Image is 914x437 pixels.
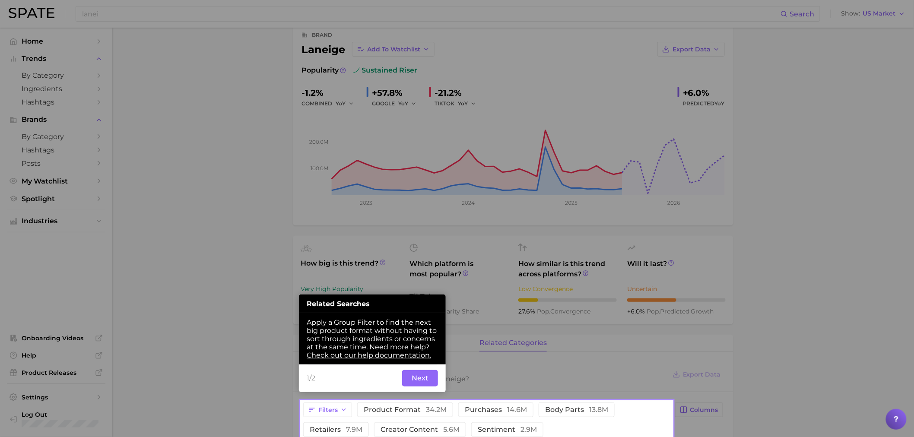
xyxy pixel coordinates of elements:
[507,405,527,414] span: 14.6m
[310,426,362,433] span: retailers
[303,402,352,417] button: Filters
[545,406,608,413] span: body parts
[346,425,362,434] span: 7.9m
[465,406,527,413] span: purchases
[589,405,608,414] span: 13.8m
[478,426,537,433] span: sentiment
[520,425,537,434] span: 2.9m
[364,406,447,413] span: product format
[381,426,460,433] span: creator content
[443,425,460,434] span: 5.6m
[426,405,447,414] span: 34.2m
[318,406,338,414] span: Filters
